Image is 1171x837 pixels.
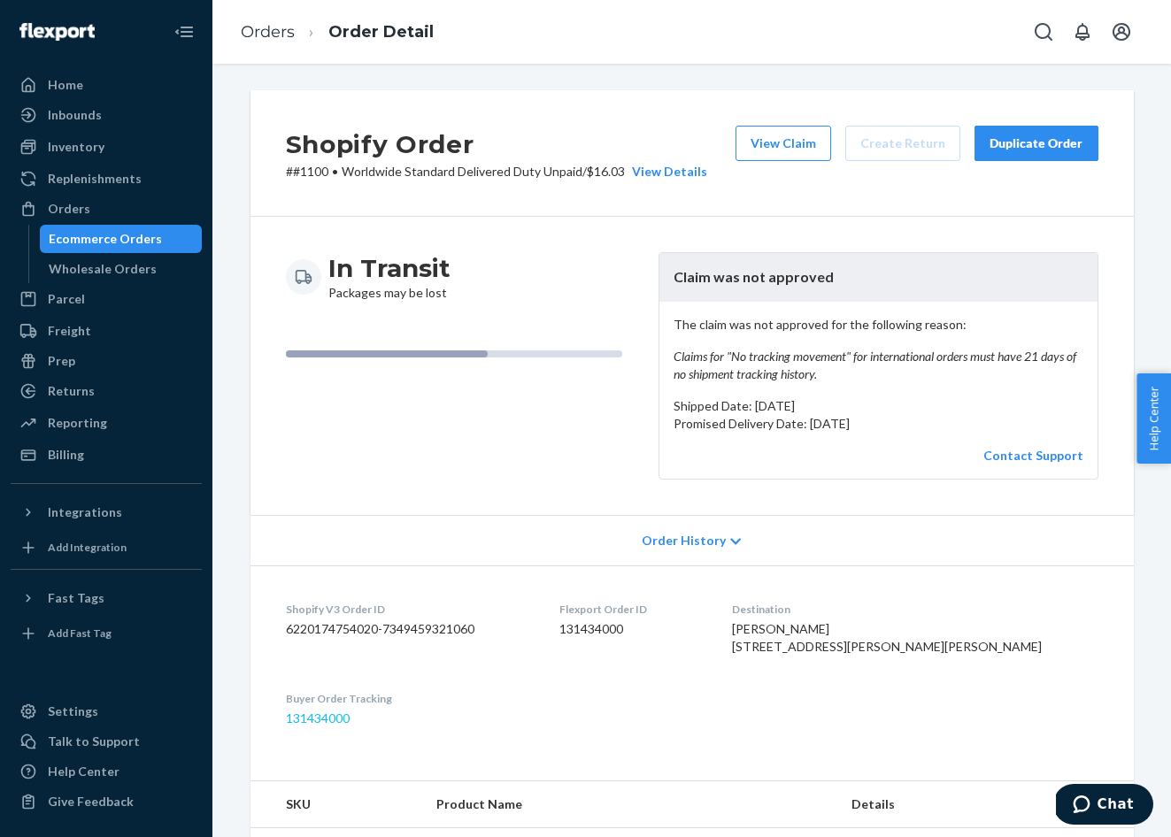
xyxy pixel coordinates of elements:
a: Order Detail [328,22,434,42]
a: Returns [11,377,202,405]
a: Help Center [11,757,202,786]
a: Ecommerce Orders [40,225,203,253]
a: Wholesale Orders [40,255,203,283]
a: Inventory [11,133,202,161]
div: Replenishments [48,170,142,188]
div: Inbounds [48,106,102,124]
em: Claims for "No tracking movement" for international orders must have 21 days of no shipment track... [674,348,1083,383]
div: Help Center [48,763,119,780]
span: Order History [642,532,726,549]
button: Duplicate Order [975,126,1098,161]
p: # #1100 / $16.03 [286,163,707,180]
a: 131434000 [286,710,350,726]
div: Give Feedback [48,793,134,810]
button: Open account menu [1104,14,1139,50]
button: Create Return [845,126,960,161]
th: Product Name [422,781,837,828]
button: Open Search Box [1026,14,1061,50]
div: Inventory [48,138,104,156]
h2: Shopify Order [286,126,707,163]
span: Worldwide Standard Delivered Duty Unpaid [342,164,582,179]
div: Freight [48,322,91,340]
div: Home [48,76,83,94]
span: [PERSON_NAME] [STREET_ADDRESS][PERSON_NAME][PERSON_NAME] [732,621,1042,654]
a: Replenishments [11,165,202,193]
a: Billing [11,441,202,469]
header: Claim was not approved [659,253,1098,302]
div: Settings [48,703,98,720]
button: Integrations [11,498,202,526]
a: Add Fast Tag [11,619,202,648]
button: View Details [625,163,707,180]
a: Freight [11,317,202,345]
div: Billing [48,446,84,464]
div: Add Fast Tag [48,626,112,641]
th: SKU [250,781,422,828]
div: Reporting [48,414,107,432]
a: Reporting [11,409,202,437]
ol: breadcrumbs [227,6,448,58]
img: Flexport logo [19,23,95,41]
div: Orders [48,200,90,218]
a: Parcel [11,285,202,313]
p: Promised Delivery Date: [DATE] [674,415,1083,433]
div: Wholesale Orders [49,260,157,278]
span: • [332,164,338,179]
button: Talk to Support [11,727,202,756]
button: Help Center [1136,373,1171,464]
div: Duplicate Order [990,134,1083,152]
p: Shipped Date: [DATE] [674,397,1083,415]
div: Prep [48,352,75,370]
a: Orders [11,195,202,223]
dt: Shopify V3 Order ID [286,602,531,617]
button: Close Navigation [166,14,202,50]
button: Fast Tags [11,584,202,612]
a: Home [11,71,202,99]
div: Add Integration [48,540,127,555]
a: Contact Support [983,448,1083,463]
button: Give Feedback [11,787,202,816]
h3: In Transit [328,252,451,284]
div: Ecommerce Orders [49,230,162,248]
dd: 6220174754020-7349459321060 [286,620,531,638]
div: Fast Tags [48,589,104,607]
button: Open notifications [1065,14,1100,50]
button: View Claim [736,126,831,161]
div: Returns [48,382,95,400]
a: Inbounds [11,101,202,129]
dt: Destination [732,602,1098,617]
div: Integrations [48,503,122,521]
div: Parcel [48,290,85,308]
th: Details [837,781,1032,828]
a: Settings [11,697,202,726]
iframe: Opens a widget where you can chat to one of our agents [1056,784,1153,828]
a: Orders [241,22,295,42]
dd: 131434000 [559,620,704,638]
dt: Buyer Order Tracking [286,691,531,706]
a: Add Integration [11,534,202,562]
th: Qty [1031,781,1133,828]
div: Packages may be lost [328,252,451,302]
p: The claim was not approved for the following reason: [674,316,1083,383]
a: Prep [11,347,202,375]
div: Talk to Support [48,733,140,750]
dt: Flexport Order ID [559,602,704,617]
